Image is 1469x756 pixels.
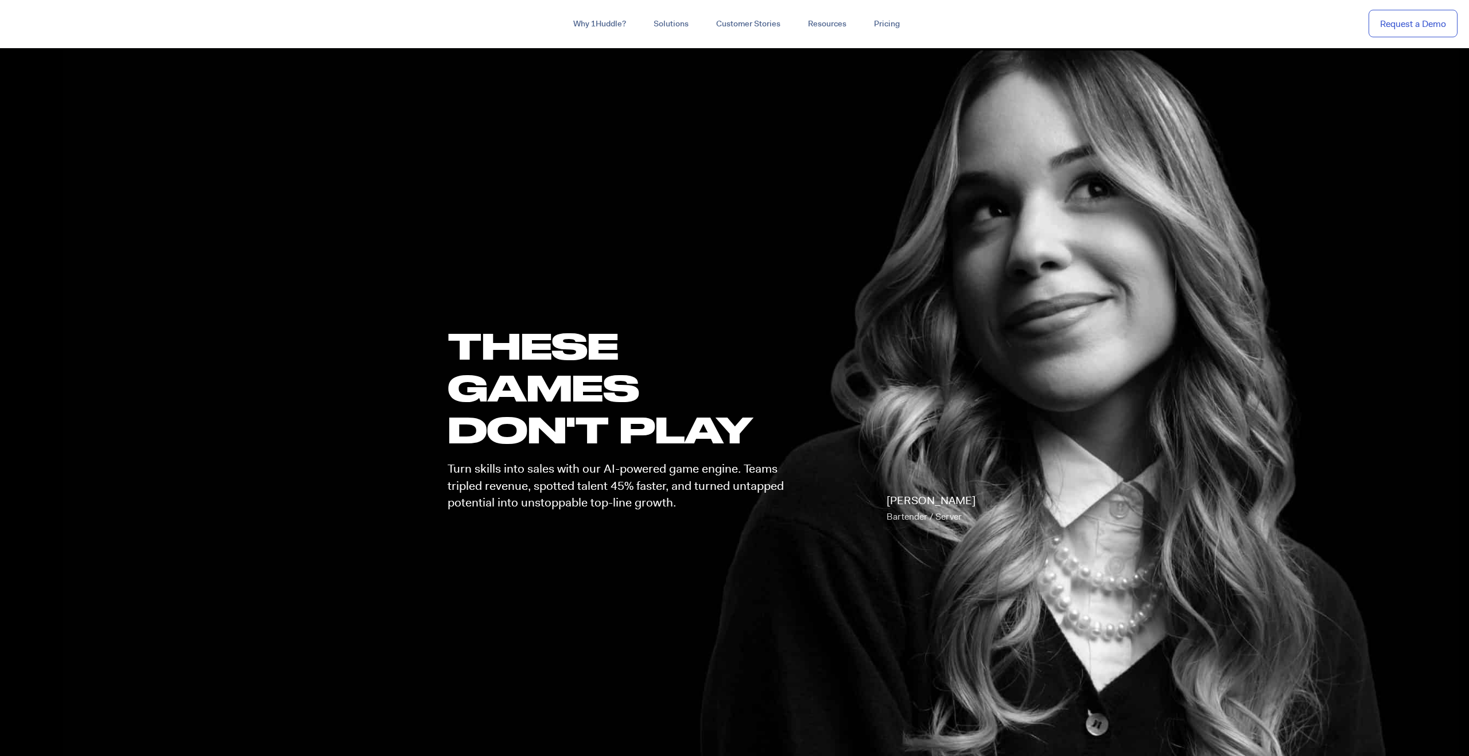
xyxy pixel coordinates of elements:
a: Resources [794,14,860,34]
h1: these GAMES DON'T PLAY [448,325,794,451]
p: Turn skills into sales with our AI-powered game engine. Teams tripled revenue, spotted talent 45%... [448,461,794,511]
p: [PERSON_NAME] [887,493,976,525]
a: Solutions [640,14,702,34]
span: Bartender / Server [887,511,962,523]
a: Why 1Huddle? [559,14,640,34]
a: Pricing [860,14,914,34]
a: Customer Stories [702,14,794,34]
img: ... [11,13,94,34]
a: Request a Demo [1369,10,1458,38]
